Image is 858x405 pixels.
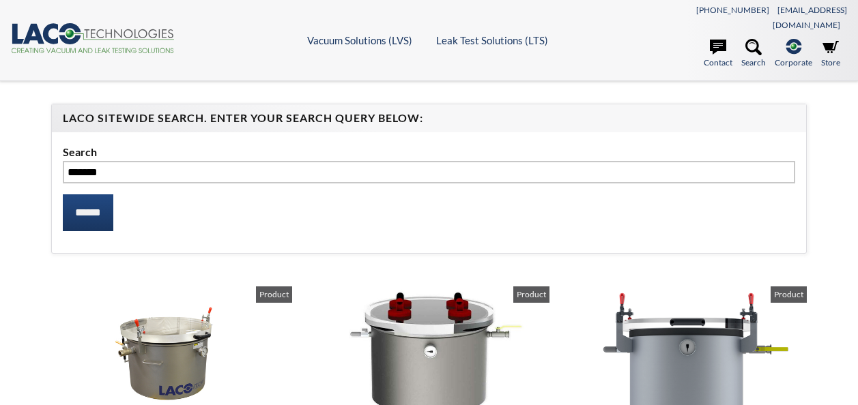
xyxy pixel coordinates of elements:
a: Leak Test Solutions (LTS) [436,34,548,46]
span: Product [256,286,292,303]
a: Search [741,39,766,69]
label: Search [63,143,795,161]
a: Vacuum Solutions (LVS) [307,34,412,46]
a: [EMAIL_ADDRESS][DOMAIN_NAME] [773,5,847,30]
a: Store [821,39,840,69]
span: Corporate [775,56,812,69]
a: [PHONE_NUMBER] [696,5,769,15]
span: Product [513,286,549,303]
h4: LACO Sitewide Search. Enter your Search Query Below: [63,111,795,125]
a: Contact [704,39,732,69]
span: Product [771,286,807,303]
